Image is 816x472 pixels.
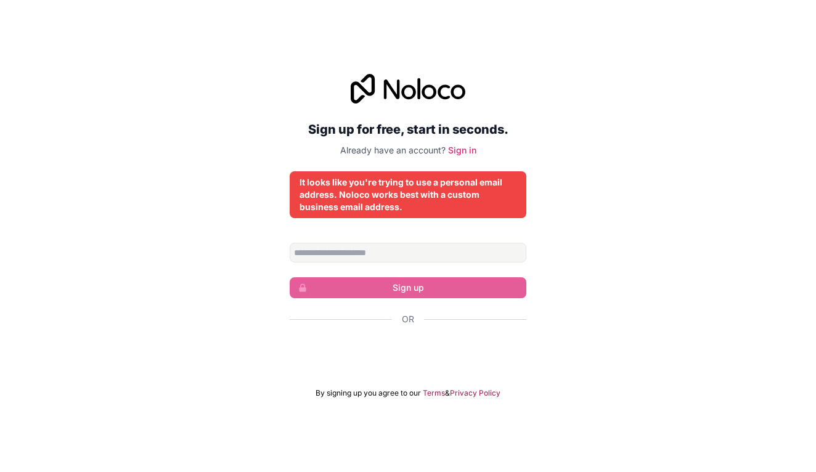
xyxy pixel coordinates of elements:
iframe: Botón de Acceder con Google [284,339,532,366]
span: Or [402,313,414,325]
div: It looks like you're trying to use a personal email address. Noloco works best with a custom busi... [300,176,516,213]
a: Sign in [448,145,476,155]
a: Privacy Policy [450,388,500,398]
span: By signing up you agree to our [316,388,421,398]
span: Already have an account? [340,145,446,155]
h2: Sign up for free, start in seconds. [290,118,526,140]
button: Sign up [290,277,526,298]
a: Terms [423,388,445,398]
span: & [445,388,450,398]
div: Acceder con Google. Se abre en una pestaña nueva [290,339,526,366]
input: Email address [290,243,526,262]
